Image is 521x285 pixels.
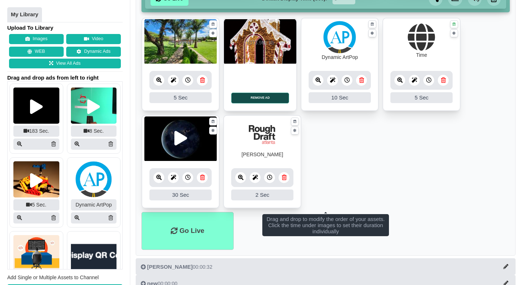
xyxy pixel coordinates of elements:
[71,88,117,124] img: Screenshot25020250414 36890 umqbko
[141,263,212,271] div: 00:00:32
[71,200,117,211] div: Dynamic ArtPop
[7,75,123,82] span: Drag and drop ads from left to right
[7,275,99,281] span: Add Single or Multiple Assets to Channel
[144,19,217,64] img: 496.308 kb
[66,34,121,44] button: Video
[71,235,117,272] img: P250x250 image processing20250226 476959 1x1av0z
[246,118,279,151] img: Rough draft atlanta
[9,47,64,57] button: WEB
[144,116,217,162] img: Screenshot25020240821 2 11ucwz1
[224,64,296,111] div: Own your channel — approve the ads you want and earn from them.
[7,7,42,22] a: My Library
[149,190,212,200] div: 30 Sec
[7,24,123,31] h4: Upload To Library
[13,88,59,124] img: Screenshot25020250414 36890 w3lna8
[231,93,289,103] button: REMOVE AD
[168,39,193,47] div: 496.308 kb
[231,190,293,200] div: 2 Sec
[323,21,356,54] img: Artpop
[71,126,117,137] div: 8 Sec.
[141,212,233,250] li: Go Live
[66,47,121,57] a: Dynamic Ads
[13,126,59,137] div: 183 Sec.
[13,235,59,272] img: P250x250 image processing20250303 538317 pjgcot
[322,54,358,61] div: Dynamic ArtPop
[147,264,193,270] span: [PERSON_NAME]
[309,92,371,103] div: 10 Sec
[149,92,212,103] div: 5 Sec
[9,59,121,69] a: View All Ads
[246,39,274,47] div: 1073.981 kb
[394,207,521,285] iframe: Chat Widget
[242,151,283,158] div: [PERSON_NAME]
[9,34,64,44] button: Images
[390,92,453,103] div: 5 Sec
[13,162,59,198] img: Screenshot25020250319 22674 10cru2a
[76,162,112,198] img: Artpop
[416,51,427,59] div: Time
[13,200,59,211] div: 5 Sec.
[224,19,296,64] img: 1073.981 kb
[136,258,516,275] button: [PERSON_NAME]00:00:32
